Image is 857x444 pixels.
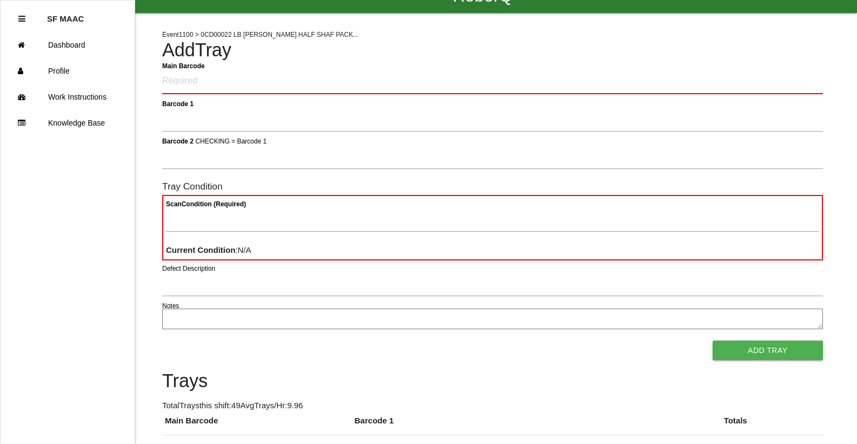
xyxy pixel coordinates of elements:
[1,84,135,110] a: Work Instructions
[162,264,215,273] label: Defect Description
[166,245,235,254] b: Current Condition
[1,32,135,58] a: Dashboard
[162,100,194,107] b: Barcode 1
[352,415,721,435] th: Barcode 1
[721,415,823,435] th: Totals
[713,341,823,360] button: Add Tray
[162,415,352,435] th: Main Barcode
[162,371,823,391] h4: Trays
[162,400,823,412] p: Total Trays this shift: 49 Avg Trays /Hr: 9.96
[162,31,358,38] span: Event 1100 > 0CD00022 LB [PERSON_NAME] HALF SHAF PACK...
[18,6,25,32] div: Close
[162,69,823,94] input: Required
[47,6,84,23] p: SF MAAC
[162,40,823,61] h4: Add Tray
[166,245,251,254] span: : N/A
[195,137,267,145] span: CHECKING = Barcode 1
[162,137,194,145] b: Barcode 2
[1,110,135,136] a: Knowledge Base
[166,200,246,208] b: Scan Condition (Required)
[162,181,823,192] h6: Tray Condition
[1,58,135,84] a: Profile
[162,301,179,311] label: Notes
[162,62,205,69] b: Main Barcode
